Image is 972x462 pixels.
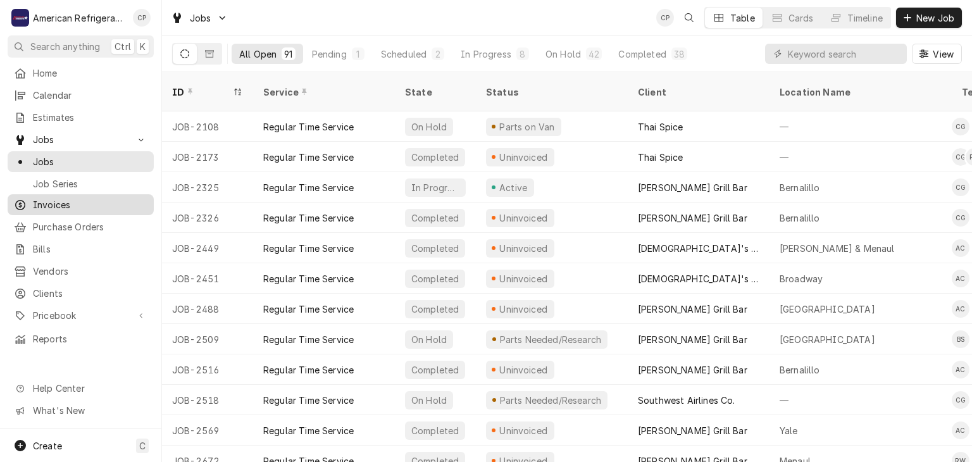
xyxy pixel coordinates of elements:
div: CG [952,178,969,196]
div: Parts Needed/Research [498,333,602,346]
span: Purchase Orders [33,220,147,234]
div: AC [952,361,969,378]
div: Uninvoiced [498,242,549,255]
div: Completed [410,363,460,377]
div: Uninvoiced [498,151,549,164]
span: Jobs [33,133,128,146]
span: View [930,47,956,61]
div: Cordel Pyle's Avatar [656,9,674,27]
a: Go to What's New [8,400,154,421]
div: CP [133,9,151,27]
a: Home [8,63,154,84]
div: Completed [410,151,460,164]
div: AC [952,270,969,287]
span: C [139,439,146,453]
div: Uninvoiced [498,211,549,225]
div: All Open [239,47,277,61]
div: — [769,142,952,172]
span: What's New [33,404,146,417]
div: [PERSON_NAME] Grill Bar [638,211,747,225]
div: Alvaro Cuenca's Avatar [952,270,969,287]
div: Brandon Stephens's Avatar [952,330,969,348]
div: 8 [519,47,526,61]
div: Scheduled [381,47,427,61]
span: Reports [33,332,147,346]
div: Regular Time Service [263,424,354,437]
div: Uninvoiced [498,363,549,377]
div: Completed [410,303,460,316]
span: Pricebook [33,309,128,322]
div: JOB-2569 [162,415,253,446]
div: CG [952,118,969,135]
div: Regular Time Service [263,120,354,134]
div: In Progress [461,47,511,61]
div: ID [172,85,230,99]
div: JOB-2488 [162,294,253,324]
span: K [140,40,146,53]
div: Bernalillo [780,181,820,194]
div: Service [263,85,382,99]
div: Carlos Garcia's Avatar [952,148,969,166]
div: Thai Spice [638,120,683,134]
div: State [405,85,466,99]
div: Alvaro Cuenca's Avatar [952,361,969,378]
span: Create [33,440,62,451]
div: CG [952,209,969,227]
input: Keyword search [788,44,900,64]
div: [DEMOGRAPHIC_DATA]'s [US_STATE] Chicken [638,272,759,285]
div: 42 [589,47,599,61]
div: Carlos Garcia's Avatar [952,118,969,135]
div: CP [656,9,674,27]
span: Ctrl [115,40,131,53]
div: Regular Time Service [263,363,354,377]
button: Open search [679,8,699,28]
div: BS [952,330,969,348]
div: Completed [410,211,460,225]
div: Regular Time Service [263,394,354,407]
a: Go to Help Center [8,378,154,399]
div: Regular Time Service [263,242,354,255]
div: On Hold [545,47,581,61]
div: Location Name [780,85,939,99]
div: On Hold [410,120,448,134]
div: Regular Time Service [263,333,354,346]
div: Regular Time Service [263,151,354,164]
div: JOB-2326 [162,203,253,233]
div: On Hold [410,394,448,407]
div: Table [730,11,755,25]
div: JOB-2509 [162,324,253,354]
button: View [912,44,962,64]
a: Jobs [8,151,154,172]
div: — [769,385,952,415]
div: 2 [434,47,442,61]
div: 91 [284,47,292,61]
div: — [769,111,952,142]
div: Regular Time Service [263,303,354,316]
div: [PERSON_NAME] Grill Bar [638,424,747,437]
a: Estimates [8,107,154,128]
a: Go to Pricebook [8,305,154,326]
span: Calendar [33,89,147,102]
div: Alvaro Cuenca's Avatar [952,421,969,439]
div: Carlos Garcia's Avatar [952,209,969,227]
div: Timeline [847,11,883,25]
div: CG [952,391,969,409]
div: [PERSON_NAME] & Menaul [780,242,895,255]
div: Parts Needed/Research [498,394,602,407]
div: Uninvoiced [498,424,549,437]
div: Regular Time Service [263,211,354,225]
div: 38 [674,47,685,61]
div: A [11,9,29,27]
div: [GEOGRAPHIC_DATA] [780,303,875,316]
div: JOB-2449 [162,233,253,263]
div: [GEOGRAPHIC_DATA] [780,333,875,346]
div: AC [952,239,969,257]
div: Thai Spice [638,151,683,164]
a: Go to Jobs [8,129,154,150]
a: Calendar [8,85,154,106]
div: AC [952,421,969,439]
div: Parts on Van [498,120,556,134]
span: Invoices [33,198,147,211]
div: Active [497,181,529,194]
span: Help Center [33,382,146,395]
